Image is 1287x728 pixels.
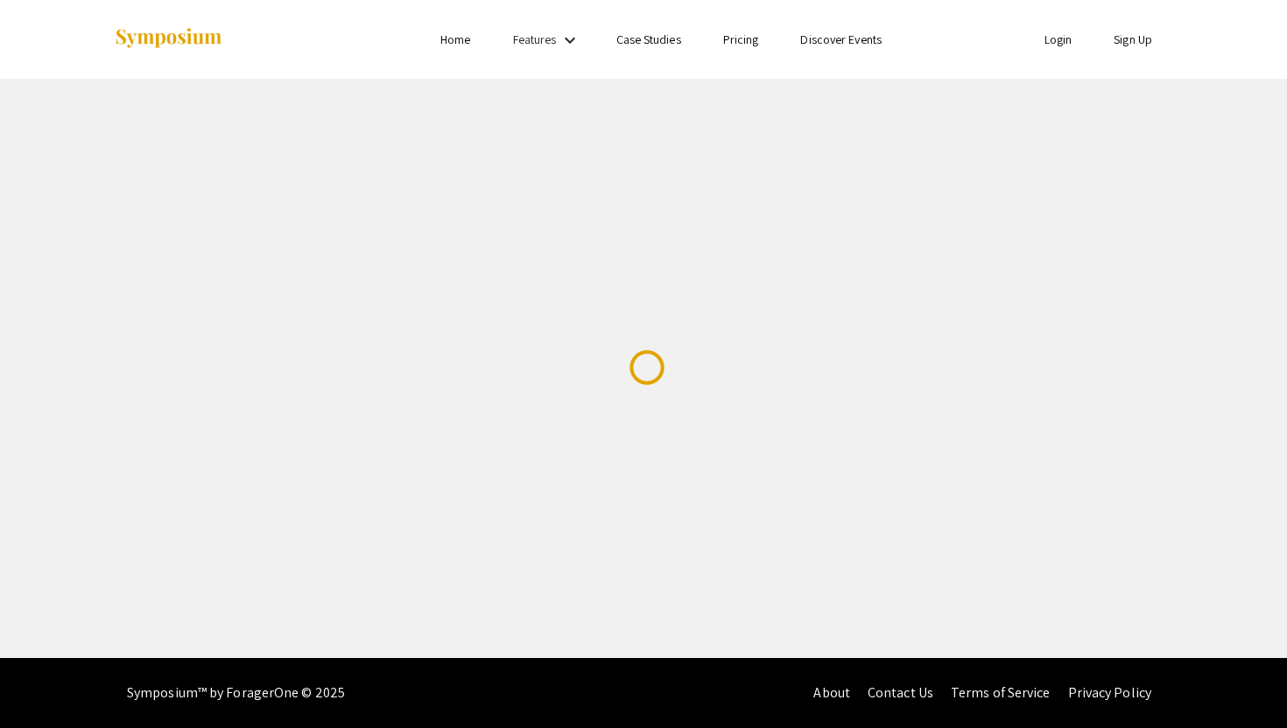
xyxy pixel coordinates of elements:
a: Case Studies [616,31,681,47]
div: Symposium™ by ForagerOne © 2025 [127,658,345,728]
a: Terms of Service [951,683,1051,702]
a: Privacy Policy [1068,683,1151,702]
a: Contact Us [868,683,933,702]
a: Pricing [723,31,759,47]
a: Login [1044,31,1072,47]
a: About [813,683,850,702]
img: Symposium by ForagerOne [114,27,223,51]
a: Sign Up [1114,31,1152,47]
a: Discover Events [800,31,882,47]
a: Home [440,31,470,47]
a: Features [513,31,557,47]
mat-icon: Expand Features list [559,30,580,51]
